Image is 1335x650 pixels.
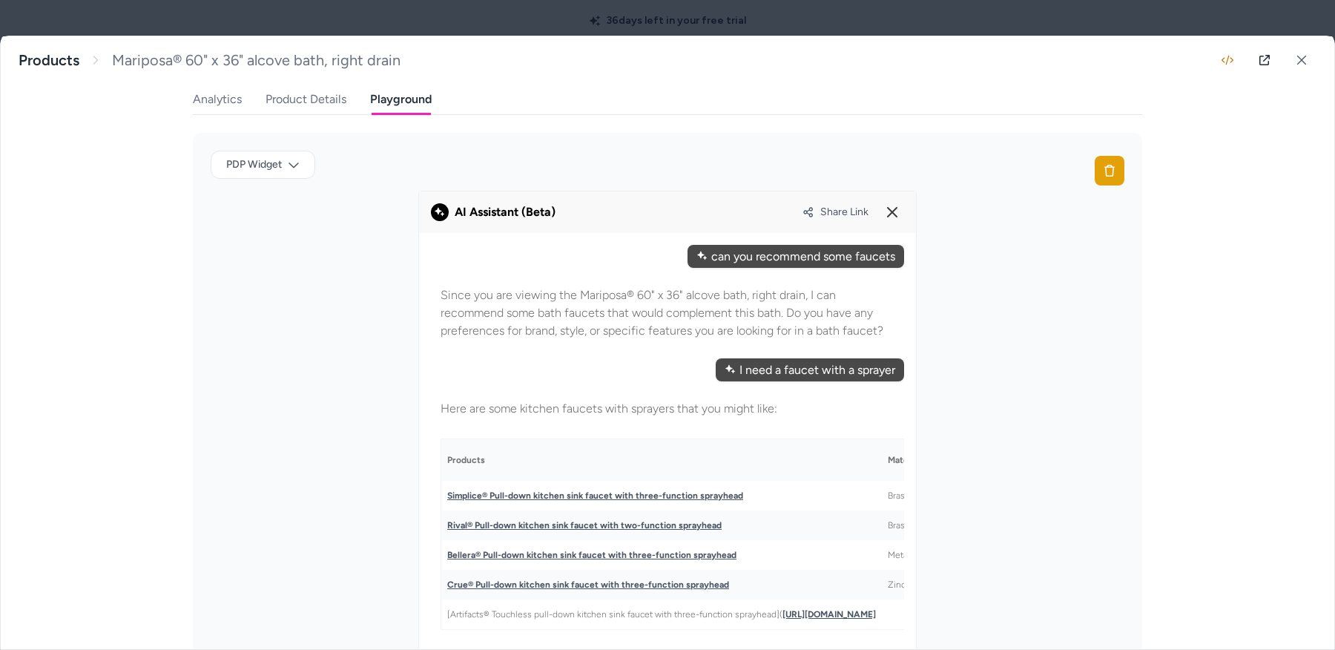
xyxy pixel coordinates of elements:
[266,85,346,114] button: Product Details
[226,157,282,172] span: PDP Widget
[112,51,400,70] span: Mariposa® 60" x 36" alcove bath, right drain
[370,85,432,114] button: Playground
[19,51,400,70] nav: breadcrumb
[193,85,242,114] button: Analytics
[211,151,315,179] button: PDP Widget
[19,51,79,70] a: Products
